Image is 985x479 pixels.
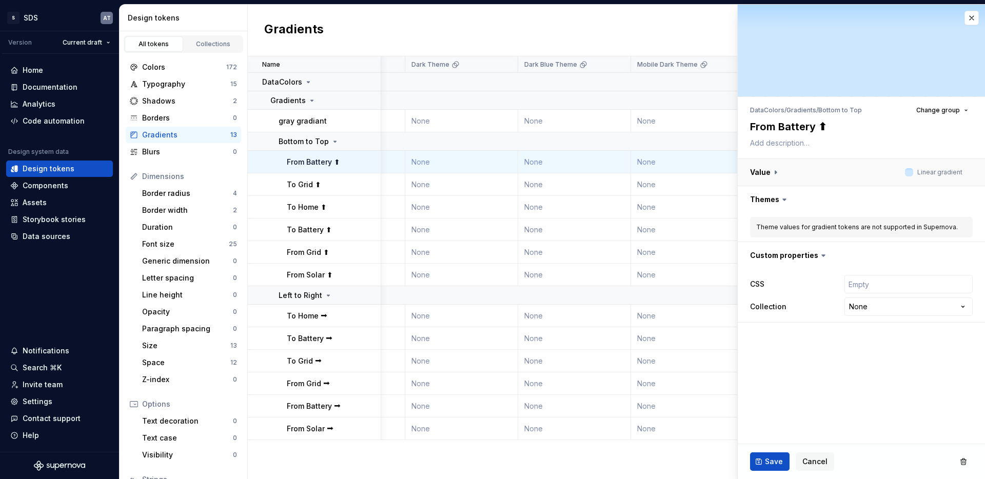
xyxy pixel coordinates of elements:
[138,371,241,388] a: Z-index0
[233,189,237,197] div: 4
[518,305,631,327] td: None
[142,256,233,266] div: Generic dimension
[23,116,85,126] div: Code automation
[229,240,237,248] div: 25
[756,223,958,231] span: Theme values for gradient tokens are not supported in Supernova.
[784,106,786,114] li: /
[142,416,233,426] div: Text decoration
[138,253,241,269] a: Generic dimension0
[287,401,341,411] p: From Battery ⮕
[405,110,518,132] td: None
[631,264,744,286] td: None
[233,417,237,425] div: 0
[142,205,233,215] div: Border width
[126,144,241,160] a: Blurs0
[818,106,862,114] li: Bottom to Top
[631,196,744,218] td: None
[287,270,333,280] p: From Solar ⬆
[142,341,230,351] div: Size
[23,99,55,109] div: Analytics
[126,76,241,92] a: Typography15
[637,61,698,69] p: Mobile Dark Theme
[138,321,241,337] a: Paragraph spacing0
[518,395,631,417] td: None
[23,396,52,407] div: Settings
[405,196,518,218] td: None
[142,374,233,385] div: Z-index
[518,264,631,286] td: None
[138,236,241,252] a: Font size25
[279,136,329,147] p: Bottom to Top
[287,356,322,366] p: To Grid ⮕
[23,197,47,208] div: Assets
[233,325,237,333] div: 0
[518,327,631,350] td: None
[262,61,280,69] p: Name
[138,430,241,446] a: Text case0
[23,82,77,92] div: Documentation
[287,247,329,257] p: From Grid ⬆
[23,214,86,225] div: Storybook stories
[631,372,744,395] td: None
[23,181,68,191] div: Components
[405,218,518,241] td: None
[6,96,113,112] a: Analytics
[631,173,744,196] td: None
[233,451,237,459] div: 0
[138,304,241,320] a: Opacity0
[405,305,518,327] td: None
[6,360,113,376] button: Search ⌘K
[138,413,241,429] a: Text decoration0
[279,290,322,301] p: Left to Right
[631,417,744,440] td: None
[6,410,113,427] button: Contact support
[233,375,237,384] div: 0
[287,378,330,389] p: From Grid ⮕
[233,148,237,156] div: 0
[142,239,229,249] div: Font size
[405,417,518,440] td: None
[765,456,783,467] span: Save
[750,302,786,312] label: Collection
[405,173,518,196] td: None
[796,452,834,471] button: Cancel
[8,148,69,156] div: Design system data
[142,433,233,443] div: Text case
[23,430,39,441] div: Help
[631,327,744,350] td: None
[230,358,237,367] div: 12
[6,62,113,78] a: Home
[142,113,233,123] div: Borders
[405,241,518,264] td: None
[405,151,518,173] td: None
[631,151,744,173] td: None
[142,96,233,106] div: Shadows
[23,346,69,356] div: Notifications
[844,275,973,293] input: Empty
[142,357,230,368] div: Space
[103,14,111,22] div: AT
[233,114,237,122] div: 0
[233,274,237,282] div: 0
[631,218,744,241] td: None
[142,399,237,409] div: Options
[6,177,113,194] a: Components
[63,38,102,47] span: Current draft
[138,447,241,463] a: Visibility0
[912,103,973,117] button: Change group
[750,452,790,471] button: Save
[128,40,180,48] div: All tokens
[230,342,237,350] div: 13
[287,333,333,344] p: To Battery ⮕
[142,130,230,140] div: Gradients
[233,434,237,442] div: 0
[34,461,85,471] a: Supernova Logo
[138,202,241,218] a: Border width2
[126,59,241,75] a: Colors172
[287,157,340,167] p: From Battery ⬆
[142,324,233,334] div: Paragraph spacing
[750,106,784,114] li: DataColors
[6,161,113,177] a: Design tokens
[23,164,74,174] div: Design tokens
[142,307,233,317] div: Opacity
